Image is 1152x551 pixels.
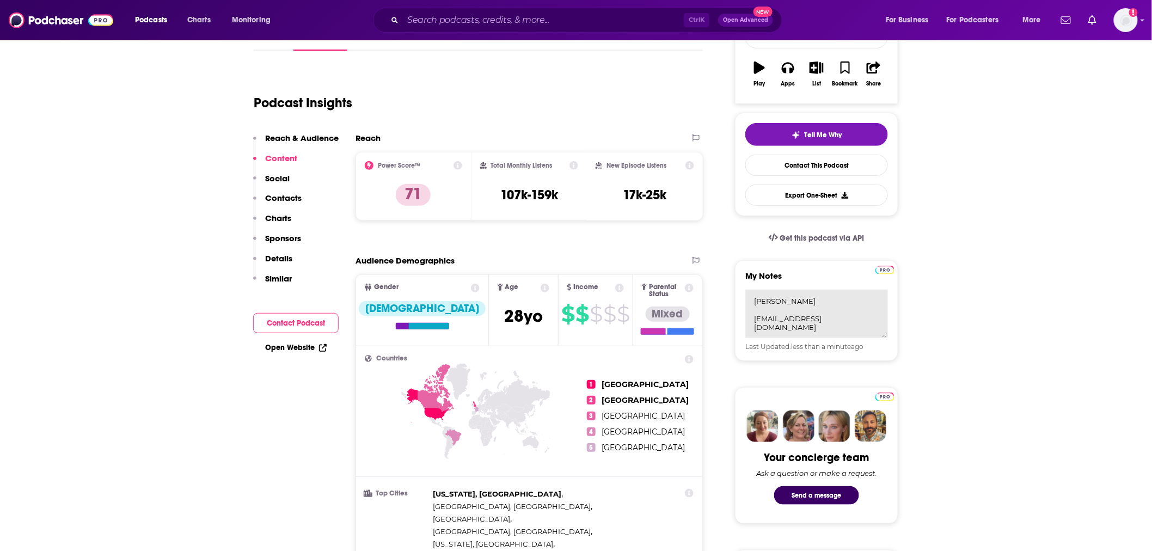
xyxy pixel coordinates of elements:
[940,11,1015,29] button: open menu
[684,13,709,27] span: Ctrl K
[433,502,591,511] span: [GEOGRAPHIC_DATA], [GEOGRAPHIC_DATA]
[253,313,339,333] button: Contact Podcast
[376,355,407,362] span: Countries
[1114,8,1138,32] img: User Profile
[855,411,886,442] img: Jon Profile
[433,515,510,523] span: [GEOGRAPHIC_DATA]
[646,307,690,322] div: Mixed
[745,155,888,176] a: Contact This Podcast
[433,513,512,525] span: ,
[745,185,888,206] button: Export One-Sheet
[745,290,888,338] textarea: [PERSON_NAME] [EMAIL_ADDRESS][DOMAIN_NAME]
[774,486,859,505] button: Send a message
[9,10,113,30] img: Podchaser - Follow, Share and Rate Podcasts
[403,11,684,29] input: Search podcasts, credits, & more...
[745,271,888,290] label: My Notes
[812,81,821,87] div: List
[180,11,217,29] a: Charts
[753,7,773,17] span: New
[356,133,381,143] h2: Reach
[602,411,685,421] span: [GEOGRAPHIC_DATA]
[602,395,689,405] span: [GEOGRAPHIC_DATA]
[433,525,592,538] span: ,
[649,284,683,298] span: Parental Status
[365,490,428,497] h3: Top Cities
[265,233,301,243] p: Sponsors
[875,391,894,401] a: Pro website
[187,13,211,28] span: Charts
[832,81,858,87] div: Bookmark
[780,234,865,243] span: Get this podcast via API
[774,54,802,94] button: Apps
[875,264,894,274] a: Pro website
[224,11,285,29] button: open menu
[1114,8,1138,32] span: Logged in as hmill
[232,13,271,28] span: Monitoring
[383,8,793,33] div: Search podcasts, credits, & more...
[802,54,831,94] button: List
[374,284,399,291] span: Gender
[1129,8,1138,17] svg: Add a profile image
[866,81,881,87] div: Share
[433,540,553,548] span: [US_STATE], [GEOGRAPHIC_DATA]
[254,95,352,111] h1: Podcast Insights
[253,133,339,153] button: Reach & Audience
[792,131,800,139] img: tell me why sparkle
[947,13,999,28] span: For Podcasters
[1015,11,1055,29] button: open menu
[587,427,596,436] span: 4
[253,273,292,293] button: Similar
[505,284,519,291] span: Age
[781,81,795,87] div: Apps
[831,54,859,94] button: Bookmark
[819,411,850,442] img: Jules Profile
[754,81,765,87] div: Play
[602,443,685,452] span: [GEOGRAPHIC_DATA]
[1114,8,1138,32] button: Show profile menu
[265,153,297,163] p: Content
[587,412,596,420] span: 3
[265,253,292,264] p: Details
[590,305,602,323] span: $
[745,123,888,146] button: tell me why sparkleTell Me Why
[265,173,290,183] p: Social
[756,469,877,477] div: Ask a question or make a request.
[265,343,327,352] a: Open Website
[878,11,942,29] button: open menu
[1057,11,1075,29] a: Show notifications dropdown
[574,284,599,291] span: Income
[747,411,779,442] img: Sydney Profile
[805,131,842,139] span: Tell Me Why
[265,133,339,143] p: Reach & Audience
[575,305,589,323] span: $
[718,14,773,27] button: Open AdvancedNew
[602,379,689,389] span: [GEOGRAPHIC_DATA]
[875,393,894,401] img: Podchaser Pro
[265,213,291,223] p: Charts
[135,13,167,28] span: Podcasts
[491,162,553,169] h2: Total Monthly Listens
[561,305,574,323] span: $
[127,11,181,29] button: open menu
[265,193,302,203] p: Contacts
[433,500,592,513] span: ,
[745,54,774,94] button: Play
[378,162,420,169] h2: Power Score™
[253,193,302,213] button: Contacts
[587,443,596,452] span: 5
[253,153,297,173] button: Content
[602,427,685,437] span: [GEOGRAPHIC_DATA]
[359,301,486,316] div: [DEMOGRAPHIC_DATA]
[253,233,301,253] button: Sponsors
[875,266,894,274] img: Podchaser Pro
[253,253,292,273] button: Details
[356,255,455,266] h2: Audience Demographics
[253,213,291,233] button: Charts
[791,342,851,351] span: less than a minute
[396,184,431,206] p: 71
[860,54,888,94] button: Share
[500,187,558,203] h3: 107k-159k
[760,225,873,252] a: Get this podcast via API
[617,305,629,323] span: $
